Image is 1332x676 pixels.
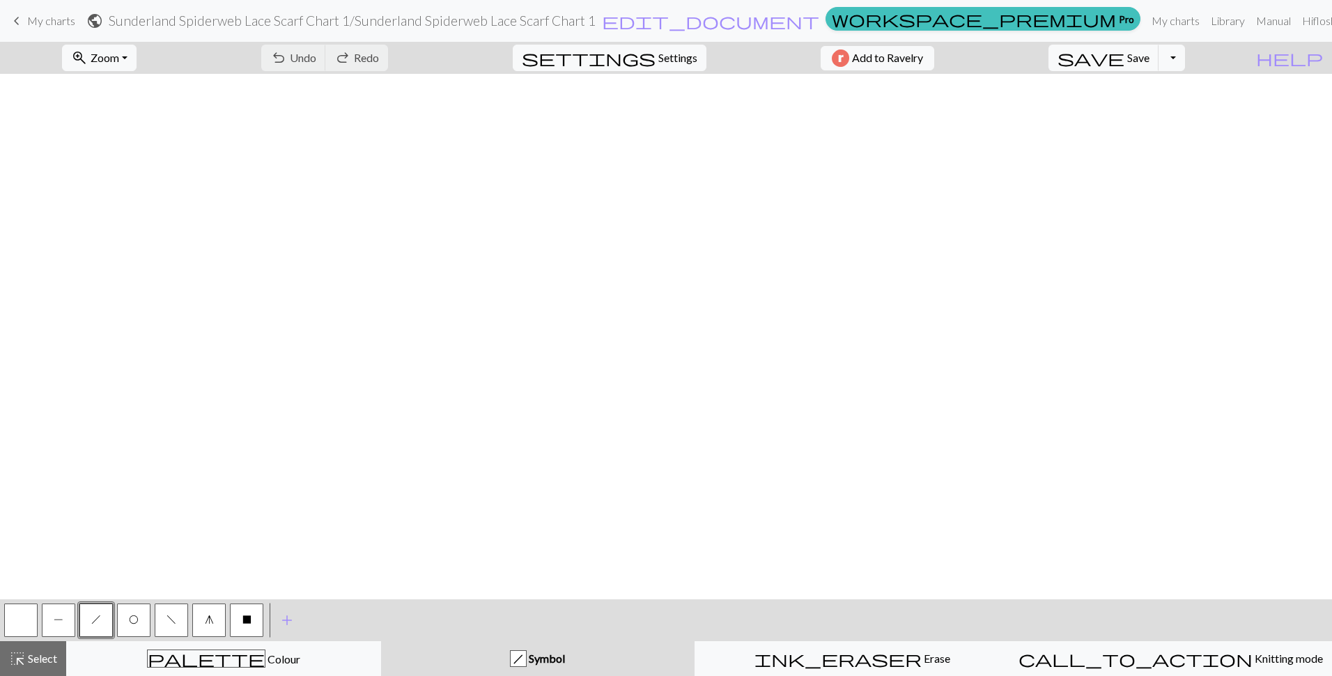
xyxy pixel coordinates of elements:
[27,14,75,27] span: My charts
[522,48,656,68] span: settings
[66,641,381,676] button: Colour
[265,652,300,666] span: Colour
[79,604,113,637] button: h
[1009,641,1332,676] button: Knitting mode
[1127,51,1149,64] span: Save
[54,614,63,625] span: purl
[1253,652,1323,665] span: Knitting mode
[821,46,934,70] button: Add to Ravelry
[527,652,565,665] span: Symbol
[852,49,923,67] span: Add to Ravelry
[230,604,263,637] button: X
[832,9,1116,29] span: workspace_premium
[166,614,176,625] span: left leaning decrease
[42,604,75,637] button: P
[1205,7,1250,35] a: Library
[922,652,950,665] span: Erase
[71,48,88,68] span: zoom_in
[511,651,526,668] div: h
[754,649,922,668] span: ink_eraser
[658,49,697,66] span: Settings
[1146,7,1205,35] a: My charts
[1250,7,1296,35] a: Manual
[602,11,819,31] span: edit_document
[279,610,295,630] span: add
[129,614,139,625] span: yo
[832,49,849,67] img: Ravelry
[192,604,226,637] button: g
[8,11,25,31] span: keyboard_arrow_left
[109,13,596,29] h2: Sunderland Spiderweb Lace Scarf Chart 1 / Sunderland Spiderweb Lace Scarf Chart 1
[826,7,1140,31] a: Pro
[1256,48,1323,68] span: help
[9,649,26,668] span: highlight_alt
[1048,45,1159,71] button: Save
[695,641,1009,676] button: Erase
[205,614,214,625] span: sk2p
[1058,48,1124,68] span: save
[381,641,695,676] button: h Symbol
[91,51,119,64] span: Zoom
[86,11,103,31] span: public
[26,652,57,665] span: Select
[91,614,101,625] span: right leaning decrease
[1019,649,1253,668] span: call_to_action
[242,614,251,625] span: no stitch
[148,649,265,668] span: palette
[513,45,706,71] button: SettingsSettings
[522,49,656,66] i: Settings
[155,604,188,637] button: f
[117,604,150,637] button: O
[62,45,137,71] button: Zoom
[8,9,75,33] a: My charts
